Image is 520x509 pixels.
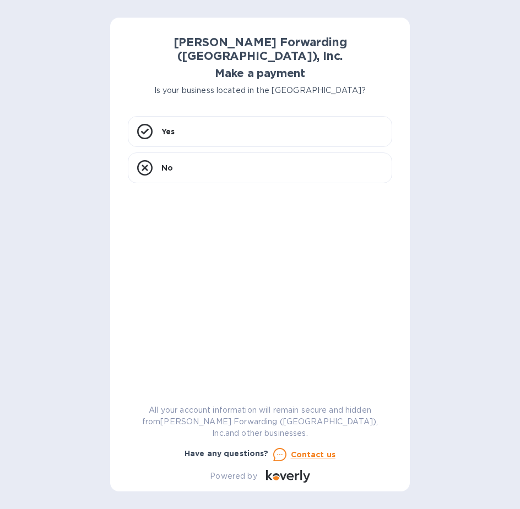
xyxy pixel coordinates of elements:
p: Is your business located in the [GEOGRAPHIC_DATA]? [128,85,392,96]
p: Powered by [210,470,257,482]
h1: Make a payment [128,67,392,80]
b: Have any questions? [185,449,269,458]
p: Yes [161,126,175,137]
b: [PERSON_NAME] Forwarding ([GEOGRAPHIC_DATA]), Inc. [174,35,347,63]
p: No [161,162,173,173]
p: All your account information will remain secure and hidden from [PERSON_NAME] Forwarding ([GEOGRA... [128,404,392,439]
u: Contact us [291,450,336,459]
